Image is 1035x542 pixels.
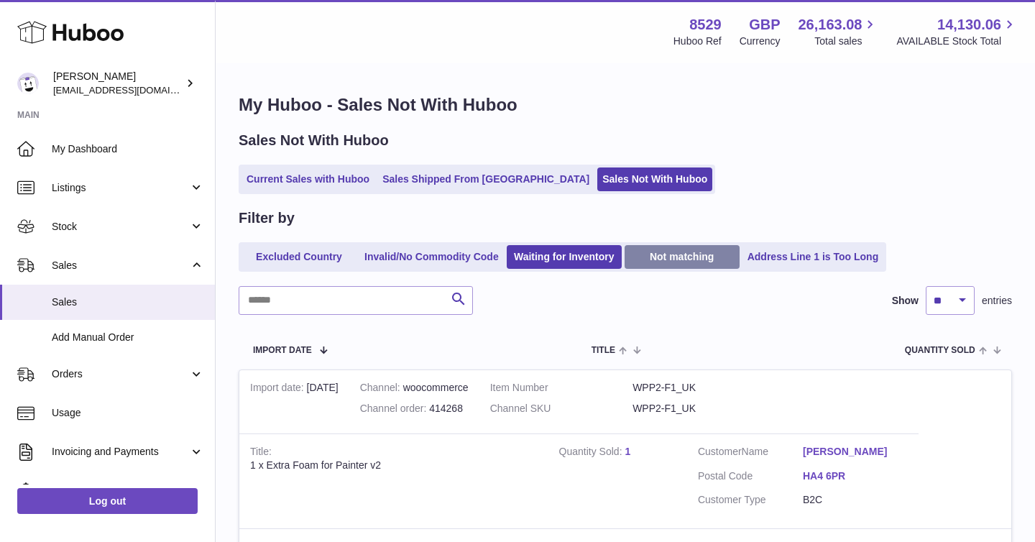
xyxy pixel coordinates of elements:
h2: Filter by [239,208,295,228]
span: My Dashboard [52,142,204,156]
td: [DATE] [239,370,349,433]
a: Address Line 1 is Too Long [742,245,884,269]
span: Import date [253,346,312,355]
strong: Quantity Sold [559,446,625,461]
span: Cases [52,484,204,497]
div: 1 x Extra Foam for Painter v2 [250,459,538,472]
dd: B2C [803,493,908,507]
div: Currency [740,35,781,48]
span: [EMAIL_ADDRESS][DOMAIN_NAME] [53,84,211,96]
dt: Postal Code [698,469,803,487]
strong: GBP [749,15,780,35]
a: 1 [625,446,630,457]
a: Not matching [625,245,740,269]
a: Waiting for Inventory [507,245,622,269]
a: HA4 6PR [803,469,908,483]
a: 26,163.08 Total sales [798,15,878,48]
a: Current Sales with Huboo [241,167,374,191]
div: Huboo Ref [673,35,722,48]
span: Listings [52,181,189,195]
dt: Item Number [490,381,633,395]
span: Total sales [814,35,878,48]
dd: WPP2-F1_UK [632,381,776,395]
span: entries [982,294,1012,308]
span: Title [592,346,615,355]
dt: Customer Type [698,493,803,507]
dd: WPP2-F1_UK [632,402,776,415]
span: 14,130.06 [937,15,1001,35]
span: Sales [52,259,189,272]
div: [PERSON_NAME] [53,70,183,97]
h2: Sales Not With Huboo [239,131,389,150]
img: admin@redgrass.ch [17,73,39,94]
span: Orders [52,367,189,381]
div: 414268 [360,402,469,415]
strong: Title [250,446,272,461]
span: Usage [52,406,204,420]
a: [PERSON_NAME] [803,445,908,459]
a: Excluded Country [241,245,356,269]
strong: Import date [250,382,307,397]
div: woocommerce [360,381,469,395]
strong: 8529 [689,15,722,35]
strong: Channel [360,382,403,397]
a: 14,130.06 AVAILABLE Stock Total [896,15,1018,48]
a: Log out [17,488,198,514]
label: Show [892,294,919,308]
h1: My Huboo - Sales Not With Huboo [239,93,1012,116]
span: Stock [52,220,189,234]
dt: Channel SKU [490,402,633,415]
span: Sales [52,295,204,309]
span: AVAILABLE Stock Total [896,35,1018,48]
span: Quantity Sold [905,346,975,355]
a: Sales Not With Huboo [597,167,712,191]
dt: Name [698,445,803,462]
span: Customer [698,446,742,457]
a: Invalid/No Commodity Code [359,245,504,269]
span: 26,163.08 [798,15,862,35]
span: Add Manual Order [52,331,204,344]
strong: Channel order [360,403,430,418]
span: Invoicing and Payments [52,445,189,459]
a: Sales Shipped From [GEOGRAPHIC_DATA] [377,167,594,191]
